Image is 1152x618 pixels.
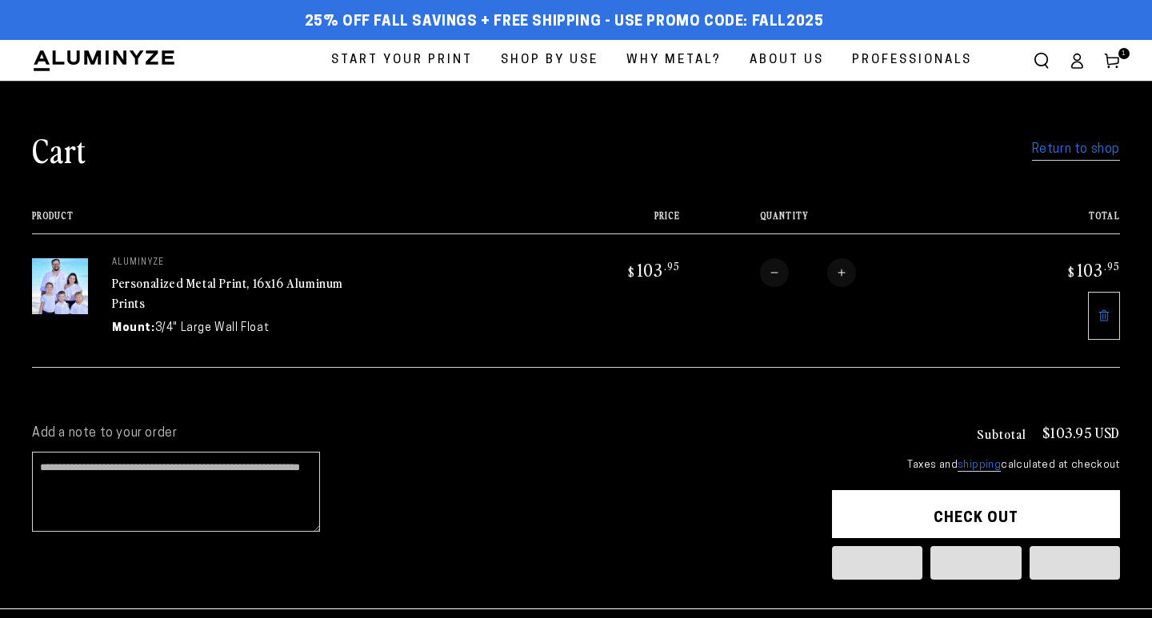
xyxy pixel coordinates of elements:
a: Remove 16"x16" Square White Glossy Aluminyzed Photo [1088,292,1120,340]
a: Why Metal? [614,40,734,81]
sup: .95 [1104,259,1120,273]
button: Check out [832,490,1120,538]
a: Shop By Use [489,40,610,81]
span: About Us [750,50,824,71]
th: Total [985,210,1120,233]
label: Add a note to your order [32,425,800,442]
input: Quantity for Personalized Metal Print, 16x16 Aluminum Prints [789,258,827,287]
a: Personalized Metal Print, 16x16 Aluminum Prints [112,273,343,312]
h3: Subtotal [977,427,1026,440]
span: 25% off FALL Savings + Free Shipping - Use Promo Code: FALL2025 [305,14,824,31]
a: Start Your Print [319,40,485,81]
span: Shop By Use [501,50,598,71]
summary: Search our site [1024,43,1059,78]
span: 1 [1122,48,1126,59]
th: Product [32,210,545,233]
p: aluminyze [112,258,352,268]
span: Professionals [852,50,972,71]
img: Aluminyze [32,49,176,73]
th: Price [545,210,680,233]
dt: Mount: [112,320,155,337]
a: Return to shop [1032,138,1120,161]
a: Professionals [840,40,984,81]
span: Start Your Print [331,50,473,71]
h1: Cart [32,129,86,170]
bdi: 103 [1066,258,1120,281]
dd: 3/4" Large Wall Float [155,320,270,337]
a: shipping [958,460,1001,472]
p: $103.95 USD [1042,425,1120,440]
small: Taxes and calculated at checkout [832,457,1120,473]
a: About Us [738,40,836,81]
bdi: 103 [626,258,680,281]
span: $ [1068,264,1075,280]
th: Quantity [680,210,984,233]
span: $ [628,264,635,280]
img: 16"x16" Square White Glossy Aluminyzed Photo [32,258,88,314]
sup: .95 [664,259,680,273]
span: Why Metal? [626,50,722,71]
